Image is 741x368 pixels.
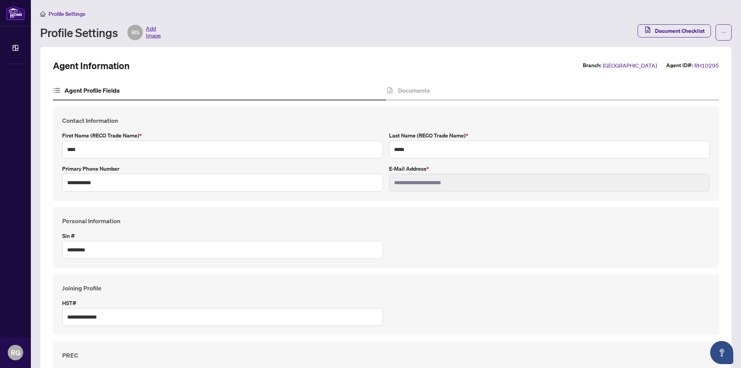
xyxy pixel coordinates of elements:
[62,216,710,226] h4: Personal Information
[62,299,383,307] label: HST#
[603,61,657,70] span: [GEOGRAPHIC_DATA]
[146,25,161,40] span: Add Image
[694,61,719,70] span: RH10295
[62,131,383,140] label: First Name (RECO Trade Name)
[11,347,20,358] span: RG
[666,61,693,70] label: Agent ID#:
[398,86,430,95] h4: Documents
[638,24,711,37] button: Document Checklist
[62,116,710,125] h4: Contact Information
[389,131,710,140] label: Last Name (RECO Trade Name)
[389,164,710,173] label: E-mail Address
[6,6,25,20] img: logo
[40,11,46,17] span: home
[710,341,733,364] button: Open asap
[62,283,710,293] h4: Joining Profile
[62,351,710,360] h4: PREC
[53,59,130,72] h2: Agent Information
[62,164,383,173] label: Primary Phone Number
[62,232,383,240] label: Sin #
[655,25,705,37] span: Document Checklist
[583,61,601,70] label: Branch:
[64,86,120,95] h4: Agent Profile Fields
[132,28,139,37] span: RG
[721,30,726,35] span: ellipsis
[49,10,85,17] span: Profile Settings
[40,25,161,40] div: Profile Settings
